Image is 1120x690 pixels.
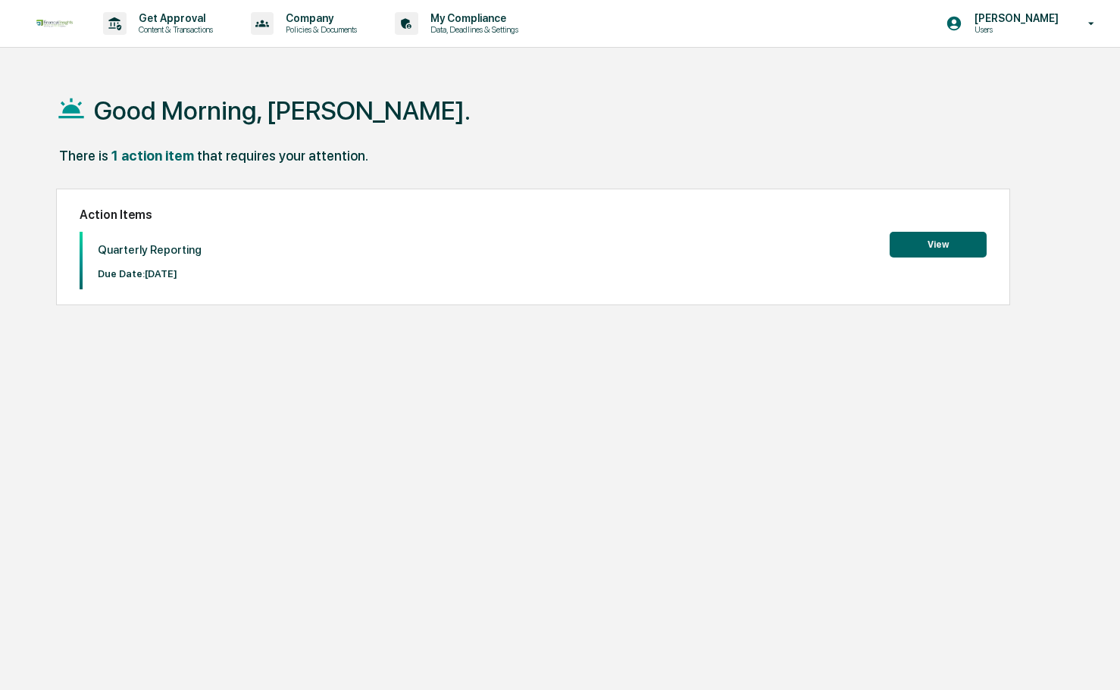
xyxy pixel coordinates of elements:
div: There is [59,148,108,164]
p: Content & Transactions [127,24,221,35]
p: Company [274,12,364,24]
button: View [890,232,987,258]
p: Policies & Documents [274,24,364,35]
img: logo [36,20,73,28]
p: Data, Deadlines & Settings [418,24,526,35]
h2: Action Items [80,208,987,222]
h1: Good Morning, [PERSON_NAME]. [94,95,471,126]
p: Quarterly Reporting [98,243,202,257]
p: Get Approval [127,12,221,24]
div: that requires your attention. [197,148,368,164]
a: View [890,236,987,251]
p: My Compliance [418,12,526,24]
p: [PERSON_NAME] [962,12,1066,24]
p: Users [962,24,1066,35]
p: Due Date: [DATE] [98,268,202,279]
div: 1 action item [111,148,194,164]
